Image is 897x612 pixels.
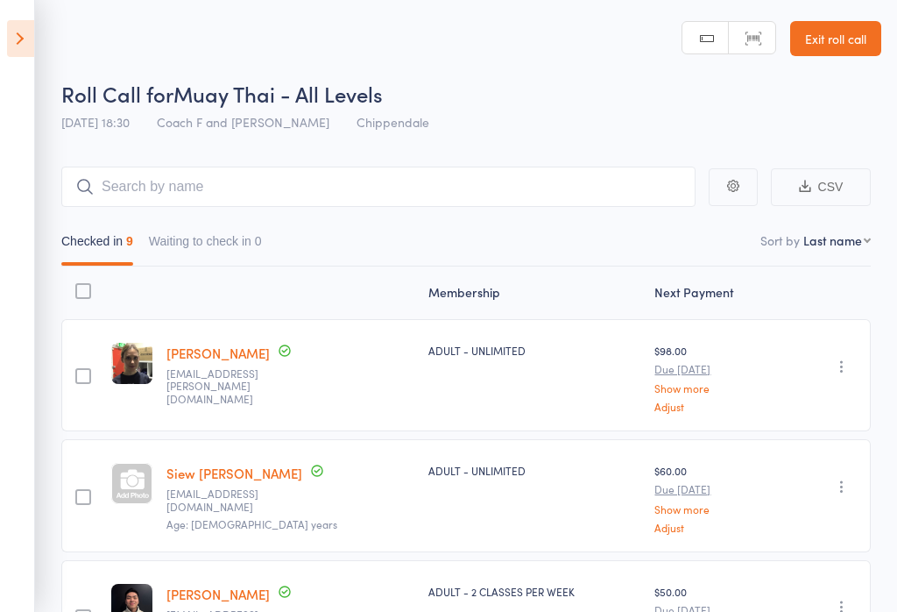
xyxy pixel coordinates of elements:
label: Sort by [760,231,800,249]
div: Last name [803,231,862,249]
div: ADULT - 2 CLASSES PER WEEK [428,584,641,599]
img: image1745367692.png [111,343,152,384]
a: Show more [654,503,773,515]
input: Search by name [61,167,696,207]
button: Checked in9 [61,225,133,266]
a: Adjust [654,401,773,412]
a: Adjust [654,522,773,533]
a: [PERSON_NAME] [166,585,270,603]
span: Age: [DEMOGRAPHIC_DATA] years [166,516,337,531]
small: Due [DATE] [654,363,773,375]
a: Siew [PERSON_NAME] [166,464,302,482]
small: ashleigh.buckett@gmail.com [166,367,280,405]
a: [PERSON_NAME] [166,344,270,362]
div: $98.00 [654,343,773,412]
div: Membership [421,274,648,311]
span: Muay Thai - All Levels [173,79,383,108]
button: CSV [771,168,871,206]
span: Coach F and [PERSON_NAME] [157,113,329,131]
span: Roll Call for [61,79,173,108]
a: Show more [654,382,773,394]
small: Due [DATE] [654,483,773,495]
div: 9 [126,234,133,248]
small: json0829@gmail.com [166,487,280,513]
a: Exit roll call [790,21,881,56]
div: ADULT - UNLIMITED [428,343,641,358]
div: ADULT - UNLIMITED [428,463,641,478]
span: [DATE] 18:30 [61,113,130,131]
span: Chippendale [357,113,429,131]
div: Next Payment [647,274,780,311]
div: $60.00 [654,463,773,532]
div: 0 [255,234,262,248]
button: Waiting to check in0 [149,225,262,266]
